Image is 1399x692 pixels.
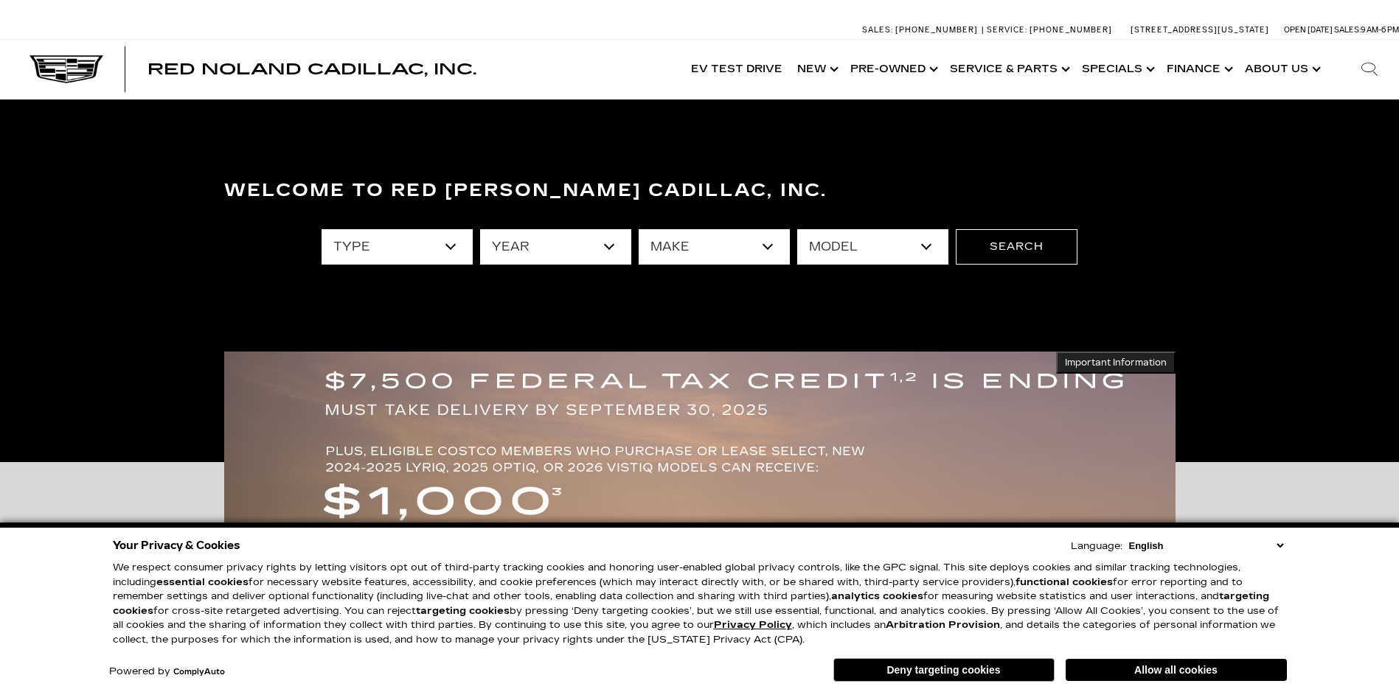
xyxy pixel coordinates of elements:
a: New [790,40,843,99]
button: Allow all cookies [1066,659,1287,681]
strong: functional cookies [1016,576,1113,588]
strong: targeting cookies [416,605,510,617]
a: EV Test Drive [684,40,790,99]
h3: Welcome to Red [PERSON_NAME] Cadillac, Inc. [224,176,1176,206]
span: Service: [987,25,1027,35]
strong: analytics cookies [831,590,923,602]
select: Filter by make [639,229,790,265]
a: Sales: [PHONE_NUMBER] [862,26,982,34]
span: Sales: [862,25,893,35]
span: Your Privacy & Cookies [113,535,240,556]
a: Red Noland Cadillac, Inc. [147,62,476,77]
a: ComplyAuto [173,668,225,677]
span: [PHONE_NUMBER] [895,25,978,35]
span: 9 AM-6 PM [1361,25,1399,35]
span: Open [DATE] [1284,25,1333,35]
a: [STREET_ADDRESS][US_STATE] [1131,25,1269,35]
a: Service: [PHONE_NUMBER] [982,26,1116,34]
strong: essential cookies [156,576,249,588]
span: Important Information [1065,357,1167,368]
a: Specials [1075,40,1159,99]
p: We respect consumer privacy rights by letting visitors opt out of third-party tracking cookies an... [113,561,1287,647]
a: Finance [1159,40,1237,99]
select: Language Select [1125,539,1287,553]
button: Important Information [1056,352,1176,374]
div: Language: [1071,542,1122,551]
button: Deny targeting cookies [833,658,1055,682]
div: Powered by [109,667,225,677]
a: Privacy Policy [714,619,792,631]
span: Red Noland Cadillac, Inc. [147,60,476,78]
select: Filter by year [480,229,631,265]
button: Search [956,229,1077,265]
strong: Arbitration Provision [886,619,1000,631]
img: Cadillac Dark Logo with Cadillac White Text [29,55,103,83]
span: Sales: [1334,25,1361,35]
select: Filter by type [322,229,473,265]
select: Filter by model [797,229,948,265]
strong: targeting cookies [113,590,1269,617]
a: Pre-Owned [843,40,942,99]
span: [PHONE_NUMBER] [1030,25,1112,35]
a: About Us [1237,40,1325,99]
a: Service & Parts [942,40,1075,99]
